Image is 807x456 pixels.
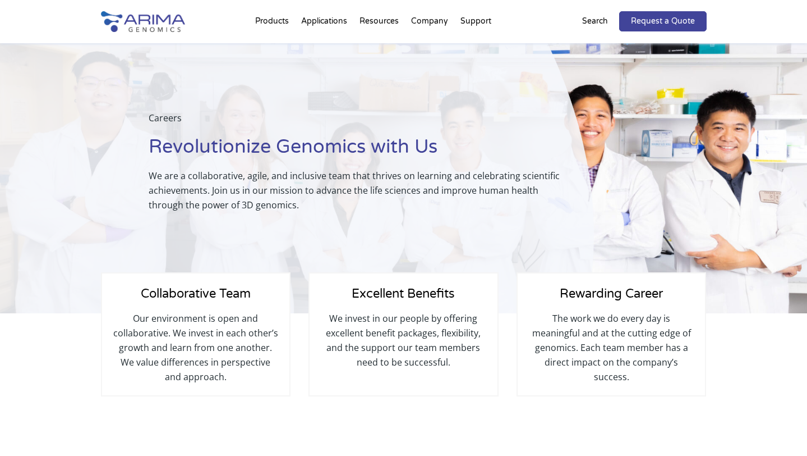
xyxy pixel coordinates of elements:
[141,286,251,301] span: Collaborative Team
[582,14,608,29] p: Search
[619,11,707,31] a: Request a Quote
[149,111,566,134] p: Careers
[529,311,694,384] p: The work we do every day is meaningful and at the cutting edge of genomics. Each team member has ...
[352,286,455,301] span: Excellent Benefits
[149,134,566,168] h1: Revolutionize Genomics with Us
[113,311,278,384] p: Our environment is open and collaborative. We invest in each other’s growth and learn from one an...
[560,286,663,301] span: Rewarding Career
[149,168,566,212] p: We are a collaborative, agile, and inclusive team that thrives on learning and celebrating scient...
[101,11,185,32] img: Arima-Genomics-logo
[321,311,486,370] p: We invest in our people by offering excellent benefit packages, flexibility, and the support our ...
